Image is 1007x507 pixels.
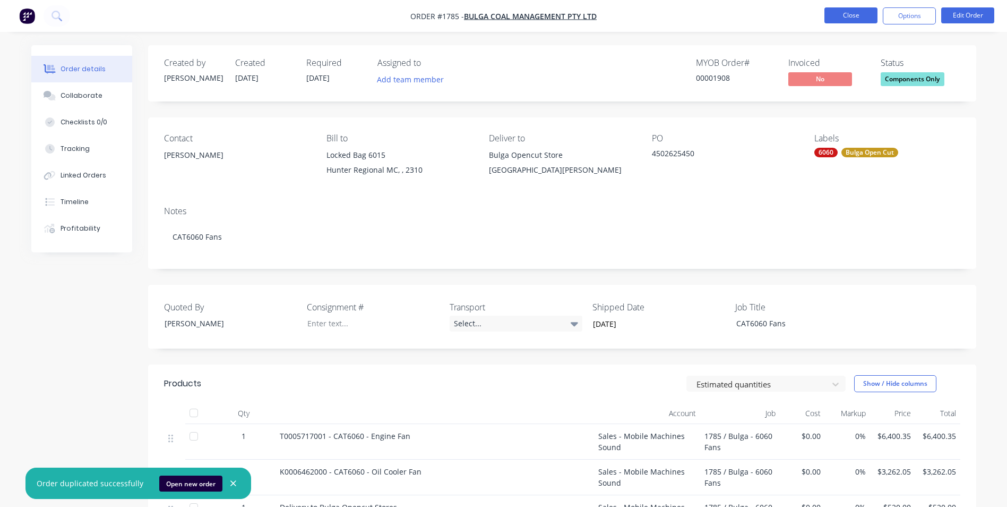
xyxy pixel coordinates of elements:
[735,301,868,314] label: Job Title
[164,148,309,182] div: [PERSON_NAME]
[700,424,780,460] div: 1785 / Bulga - 6060 Fans
[788,58,868,68] div: Invoiced
[919,430,956,442] span: $6,400.35
[915,403,960,424] div: Total
[586,316,718,332] input: Enter date
[326,148,472,182] div: Locked Bag 6015Hunter Regional MC, , 2310
[652,148,785,163] div: 4502625450
[164,377,201,390] div: Products
[941,7,994,23] button: Edit Order
[874,466,911,477] span: $3,262.05
[652,133,797,143] div: PO
[326,148,472,163] div: Locked Bag 6015
[164,301,297,314] label: Quoted By
[31,56,132,82] button: Order details
[410,11,464,21] span: Order #1785 -
[883,7,936,24] button: Options
[594,403,700,424] div: Account
[280,431,410,441] span: T0005717001 - CAT6060 - Engine Fan
[728,316,860,331] div: CAT6060 Fans
[306,73,330,83] span: [DATE]
[919,466,956,477] span: $3,262.05
[784,430,821,442] span: $0.00
[825,403,870,424] div: Markup
[31,215,132,242] button: Profitability
[164,148,309,163] div: [PERSON_NAME]
[235,73,259,83] span: [DATE]
[242,430,246,442] span: 1
[788,72,852,86] span: No
[19,8,35,24] img: Factory
[61,197,89,207] div: Timeline
[164,221,960,253] div: CAT6060 Fans
[874,430,911,442] span: $6,400.35
[696,58,776,68] div: MYOB Order #
[824,7,877,23] button: Close
[780,403,825,424] div: Cost
[829,430,866,442] span: 0%
[700,460,780,495] div: 1785 / Bulga - 6060 Fans
[450,301,582,314] label: Transport
[870,403,915,424] div: Price
[307,301,440,314] label: Consignment #
[31,162,132,189] button: Linked Orders
[306,58,365,68] div: Required
[61,64,106,74] div: Order details
[594,460,700,495] div: Sales - Mobile Machines Sound
[881,58,960,68] div: Status
[156,316,289,331] div: [PERSON_NAME]
[371,72,449,87] button: Add team member
[829,466,866,477] span: 0%
[489,148,634,178] div: Bulga Opencut Store [GEOGRAPHIC_DATA][PERSON_NAME]
[784,466,821,477] span: $0.00
[464,11,597,21] a: Bulga Coal Management Pty Ltd
[700,403,780,424] div: Job
[881,72,944,86] span: Components Only
[377,58,484,68] div: Assigned to
[854,375,936,392] button: Show / Hide columns
[31,136,132,162] button: Tracking
[489,148,634,182] div: Bulga Opencut Store [GEOGRAPHIC_DATA][PERSON_NAME]
[31,109,132,136] button: Checklists 0/0
[61,171,106,180] div: Linked Orders
[814,148,838,157] div: 6060
[450,316,582,332] div: Select...
[164,72,222,83] div: [PERSON_NAME]
[841,148,898,157] div: Bulga Open Cut
[164,206,960,216] div: Notes
[696,72,776,83] div: 00001908
[235,58,294,68] div: Created
[212,403,276,424] div: Qty
[489,133,634,143] div: Deliver to
[814,133,960,143] div: Labels
[377,72,450,87] button: Add team member
[61,117,107,127] div: Checklists 0/0
[31,82,132,109] button: Collaborate
[594,424,700,460] div: Sales - Mobile Machines Sound
[31,189,132,215] button: Timeline
[592,301,725,314] label: Shipped Date
[242,466,246,477] span: 1
[881,72,944,88] button: Components Only
[164,133,309,143] div: Contact
[326,133,472,143] div: Bill to
[280,467,421,477] span: K0006462000 - CAT6060 - Oil Cooler Fan
[61,224,100,233] div: Profitability
[159,476,222,492] button: Open new order
[326,163,472,178] div: Hunter Regional MC, , 2310
[164,58,222,68] div: Created by
[61,91,102,100] div: Collaborate
[61,144,90,154] div: Tracking
[37,478,143,489] div: Order duplicated successfully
